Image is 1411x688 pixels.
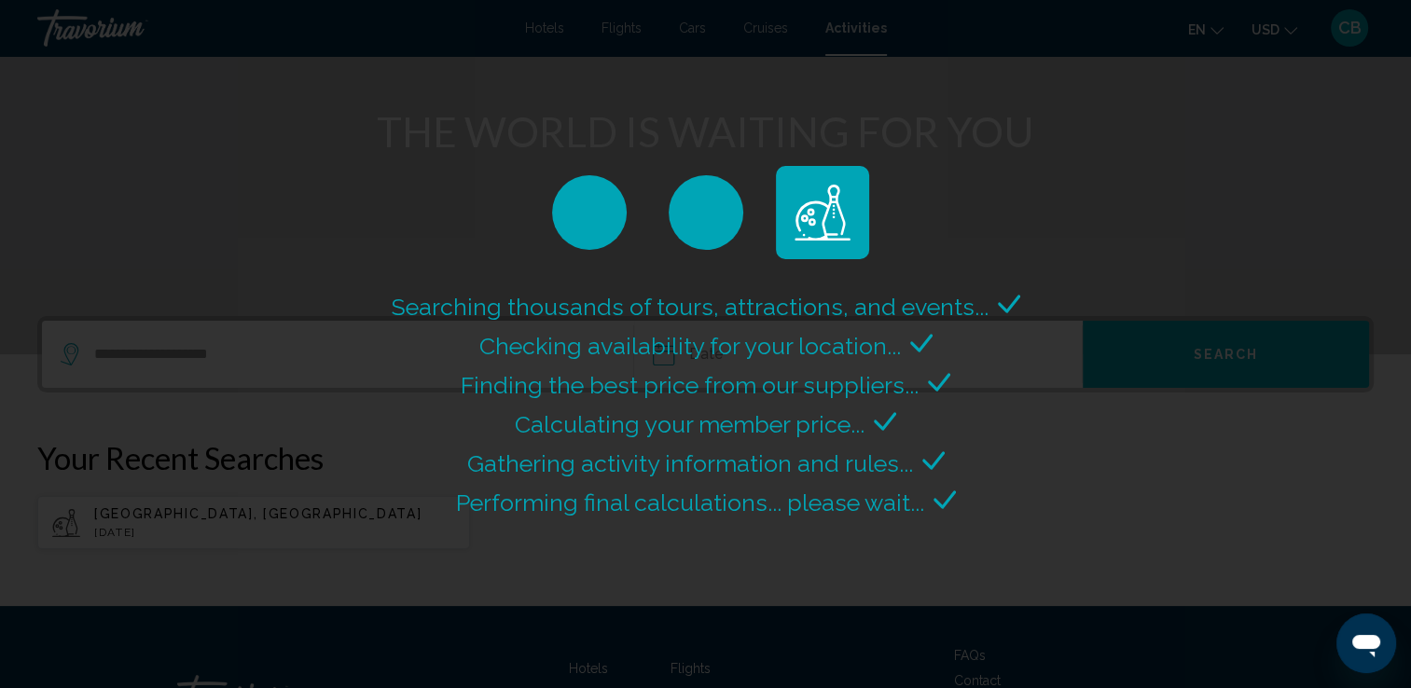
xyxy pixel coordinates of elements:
[479,332,901,360] span: Checking availability for your location...
[461,371,919,399] span: Finding the best price from our suppliers...
[392,293,989,321] span: Searching thousands of tours, attractions, and events...
[456,488,924,516] span: Performing final calculations... please wait...
[467,449,913,477] span: Gathering activity information and rules...
[1336,613,1396,673] iframe: Button to launch messaging window
[515,410,865,438] span: Calculating your member price...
